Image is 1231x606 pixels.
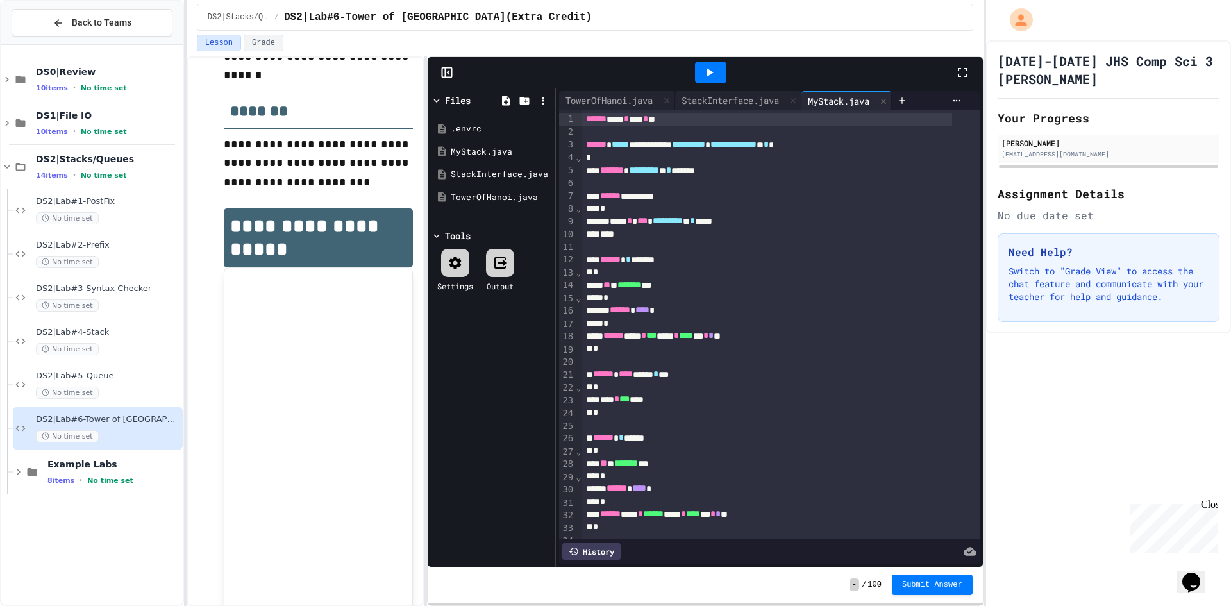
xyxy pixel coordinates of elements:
[575,293,582,303] span: Fold line
[998,185,1219,203] h2: Assignment Details
[559,177,575,190] div: 6
[559,151,575,164] div: 4
[862,580,866,590] span: /
[559,253,575,266] div: 12
[559,394,575,407] div: 23
[559,369,575,382] div: 21
[559,458,575,471] div: 28
[47,476,74,485] span: 8 items
[80,475,82,485] span: •
[559,203,575,215] div: 8
[998,208,1219,223] div: No due date set
[1009,244,1209,260] h3: Need Help?
[5,5,88,81] div: Chat with us now!Close
[996,5,1036,35] div: My Account
[575,203,582,214] span: Fold line
[284,10,592,25] span: DS2|Lab#6-Tower of Hanoi(Extra Credit)
[36,66,180,78] span: DS0|Review
[998,109,1219,127] h2: Your Progress
[559,215,575,228] div: 9
[12,9,172,37] button: Back to Teams
[559,241,575,254] div: 11
[1001,137,1216,149] div: [PERSON_NAME]
[36,371,180,382] span: DS2|Lab#5-Queue
[36,430,99,442] span: No time set
[36,283,180,294] span: DS2|Lab#3-Syntax Checker
[445,94,471,107] div: Files
[36,327,180,338] span: DS2|Lab#4-Stack
[487,280,514,292] div: Output
[559,407,575,420] div: 24
[801,91,892,110] div: MyStack.java
[81,171,127,180] span: No time set
[559,267,575,280] div: 13
[559,126,575,139] div: 2
[36,387,99,399] span: No time set
[445,229,471,242] div: Tools
[575,267,582,278] span: Fold line
[36,240,180,251] span: DS2|Lab#2-Prefix
[1009,265,1209,303] p: Switch to "Grade View" to access the chat feature and communicate with your teacher for help and ...
[867,580,882,590] span: 100
[36,343,99,355] span: No time set
[562,543,621,560] div: History
[559,484,575,496] div: 30
[36,212,99,224] span: No time set
[451,191,551,204] div: TowerOfHanoi.java
[559,190,575,203] div: 7
[559,471,575,484] div: 29
[81,128,127,136] span: No time set
[575,382,582,392] span: Fold line
[559,305,575,317] div: 16
[87,476,133,485] span: No time set
[36,110,180,121] span: DS1|File IO
[73,83,76,93] span: •
[36,153,180,165] span: DS2|Stacks/Queues
[559,535,575,548] div: 34
[559,279,575,292] div: 14
[801,94,876,108] div: MyStack.java
[559,344,575,357] div: 19
[559,420,575,433] div: 25
[36,128,68,136] span: 10 items
[36,299,99,312] span: No time set
[559,522,575,535] div: 33
[451,146,551,158] div: MyStack.java
[1125,499,1218,553] iframe: chat widget
[208,12,269,22] span: DS2|Stacks/Queues
[575,472,582,482] span: Fold line
[274,12,279,22] span: /
[36,196,180,207] span: DS2|Lab#1-PostFix
[559,292,575,305] div: 15
[559,318,575,331] div: 17
[998,52,1219,88] h1: [DATE]-[DATE] JHS Comp Sci 3 [PERSON_NAME]
[850,578,859,591] span: -
[559,497,575,510] div: 31
[47,459,180,470] span: Example Labs
[559,356,575,369] div: 20
[559,432,575,445] div: 26
[559,228,575,241] div: 10
[36,414,180,425] span: DS2|Lab#6-Tower of [GEOGRAPHIC_DATA](Extra Credit)
[559,330,575,343] div: 18
[1177,555,1218,593] iframe: chat widget
[36,84,68,92] span: 10 items
[559,113,575,126] div: 1
[81,84,127,92] span: No time set
[559,382,575,394] div: 22
[559,509,575,522] div: 32
[73,126,76,137] span: •
[559,446,575,459] div: 27
[675,91,801,110] div: StackInterface.java
[244,35,283,51] button: Grade
[451,168,551,181] div: StackInterface.java
[36,256,99,268] span: No time set
[36,171,68,180] span: 14 items
[559,91,675,110] div: TowerOfHanoi.java
[892,575,973,595] button: Submit Answer
[437,280,473,292] div: Settings
[902,580,962,590] span: Submit Answer
[73,170,76,180] span: •
[559,94,659,107] div: TowerOfHanoi.java
[575,446,582,457] span: Fold line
